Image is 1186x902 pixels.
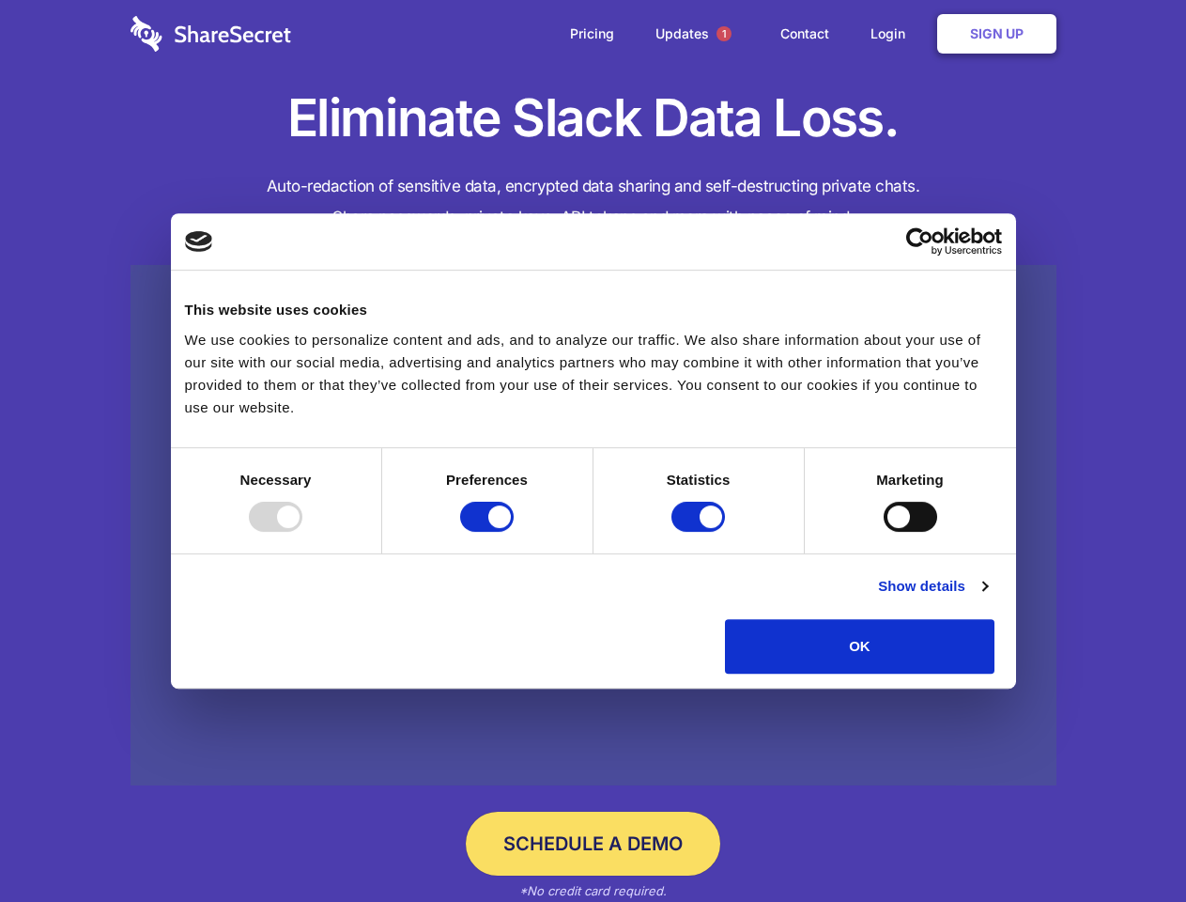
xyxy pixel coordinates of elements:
button: OK [725,619,994,674]
img: logo-wordmark-white-trans-d4663122ce5f474addd5e946df7df03e33cb6a1c49d2221995e7729f52c070b2.svg [131,16,291,52]
a: Wistia video thumbnail [131,265,1056,786]
strong: Preferences [446,472,528,488]
h1: Eliminate Slack Data Loss. [131,85,1056,152]
a: Schedule a Demo [466,812,720,876]
strong: Marketing [876,472,944,488]
div: We use cookies to personalize content and ads, and to analyze our traffic. We also share informat... [185,329,1002,419]
h4: Auto-redaction of sensitive data, encrypted data sharing and self-destructing private chats. Shar... [131,171,1056,233]
div: This website uses cookies [185,299,1002,321]
strong: Statistics [667,472,731,488]
a: Usercentrics Cookiebot - opens in a new window [838,227,1002,256]
img: logo [185,231,213,252]
a: Login [852,5,933,63]
span: 1 [716,26,732,41]
a: Sign Up [937,14,1056,54]
a: Show details [878,575,987,598]
a: Contact [762,5,848,63]
strong: Necessary [240,472,312,488]
em: *No credit card required. [519,883,667,898]
a: Pricing [551,5,633,63]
